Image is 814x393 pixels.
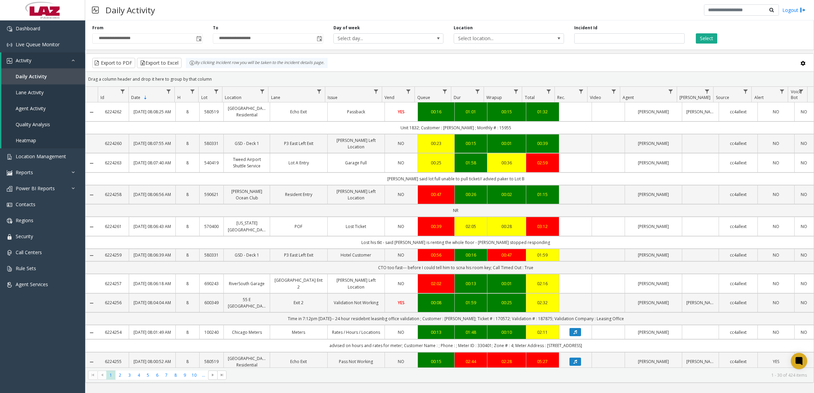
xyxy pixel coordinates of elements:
[629,140,678,147] a: [PERSON_NAME]
[762,140,790,147] a: NO
[389,191,413,198] a: NO
[723,252,753,258] a: cc4allext
[274,299,323,306] a: Exit 2
[102,191,125,198] a: 6224258
[723,358,753,365] a: cc4allext
[85,192,98,198] a: Collapse Details
[98,121,814,134] td: Unit 1832; Customer : [PERSON_NAME] ; Monthly # : 15955
[422,358,450,365] a: 00:15
[398,192,404,197] span: NO
[422,109,450,115] a: 00:16
[530,109,555,115] div: 01:32
[98,236,814,249] td: Lost his tkt - said [PERSON_NAME] is renting the whole floor - [PERSON_NAME] stopped responding
[180,358,195,365] a: 8
[204,191,219,198] a: 590621
[530,280,555,287] a: 02:16
[491,358,522,365] a: 02:28
[440,87,450,96] a: Queue Filter Menu
[118,87,127,96] a: Id Filter Menu
[332,188,380,201] a: [PERSON_NAME] Left Location
[491,109,522,115] div: 00:15
[16,201,35,208] span: Contacts
[800,6,805,14] img: logout
[696,33,717,44] button: Select
[133,191,171,198] a: [DATE] 08:06:56 AM
[16,105,46,112] span: Agent Activity
[1,68,85,84] a: Daily Activity
[257,87,267,96] a: Location Filter Menu
[180,109,195,115] a: 8
[666,87,675,96] a: Agent Filter Menu
[741,87,750,96] a: Source Filter Menu
[530,252,555,258] div: 01:59
[530,223,555,230] a: 03:12
[7,58,12,64] img: 'icon'
[204,140,219,147] a: 580331
[459,358,483,365] a: 02:44
[491,191,522,198] a: 00:02
[398,329,404,335] span: NO
[7,42,12,48] img: 'icon'
[422,160,450,166] div: 00:25
[1,132,85,148] a: Heatmap
[92,58,135,68] button: Export to PDF
[799,329,810,335] a: NO
[530,299,555,306] a: 02:32
[398,359,404,364] span: NO
[189,60,195,66] img: infoIcon.svg
[274,223,323,230] a: POF
[228,296,266,309] a: 55 E [GEOGRAPHIC_DATA]
[459,329,483,335] a: 01:48
[16,153,66,160] span: Location Management
[389,358,413,365] a: NO
[459,140,483,147] a: 00:15
[459,299,483,306] div: 01:59
[389,329,413,335] a: NO
[16,41,60,48] span: Live Queue Monitor
[204,299,219,306] a: 600349
[274,140,323,147] a: P3 East Left Exit
[16,217,33,224] span: Regions
[133,109,171,115] a: [DATE] 08:08:25 AM
[459,280,483,287] a: 00:13
[491,223,522,230] a: 00:28
[530,329,555,335] a: 02:11
[799,280,810,287] a: NO
[228,156,266,169] a: Tweed Airport Shuttle Service
[228,188,266,201] a: [PERSON_NAME] Ocean Club
[274,191,323,198] a: Resident Entry
[723,140,753,147] a: cc4allext
[530,140,555,147] a: 00:39
[180,299,195,306] a: 8
[491,299,522,306] a: 00:25
[762,191,790,198] a: NO
[459,223,483,230] a: 02:05
[85,224,98,230] a: Collapse Details
[422,252,450,258] a: 00:56
[102,329,125,335] a: 6224254
[782,6,805,14] a: Logout
[686,358,715,365] a: [PERSON_NAME]
[228,140,266,147] a: GSD - Deck 1
[422,329,450,335] a: 00:13
[274,329,323,335] a: Meters
[274,160,323,166] a: Lot A Entry
[723,280,753,287] a: cc4allext
[85,359,98,365] a: Collapse Details
[133,358,171,365] a: [DATE] 08:00:52 AM
[629,109,678,115] a: [PERSON_NAME]
[228,105,266,118] a: [GEOGRAPHIC_DATA] Residential
[398,160,404,166] span: NO
[398,109,405,115] span: YES
[133,329,171,335] a: [DATE] 08:01:49 AM
[459,160,483,166] a: 01:58
[398,224,404,229] span: NO
[459,252,483,258] a: 00:16
[180,140,195,147] a: 8
[762,280,790,287] a: NO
